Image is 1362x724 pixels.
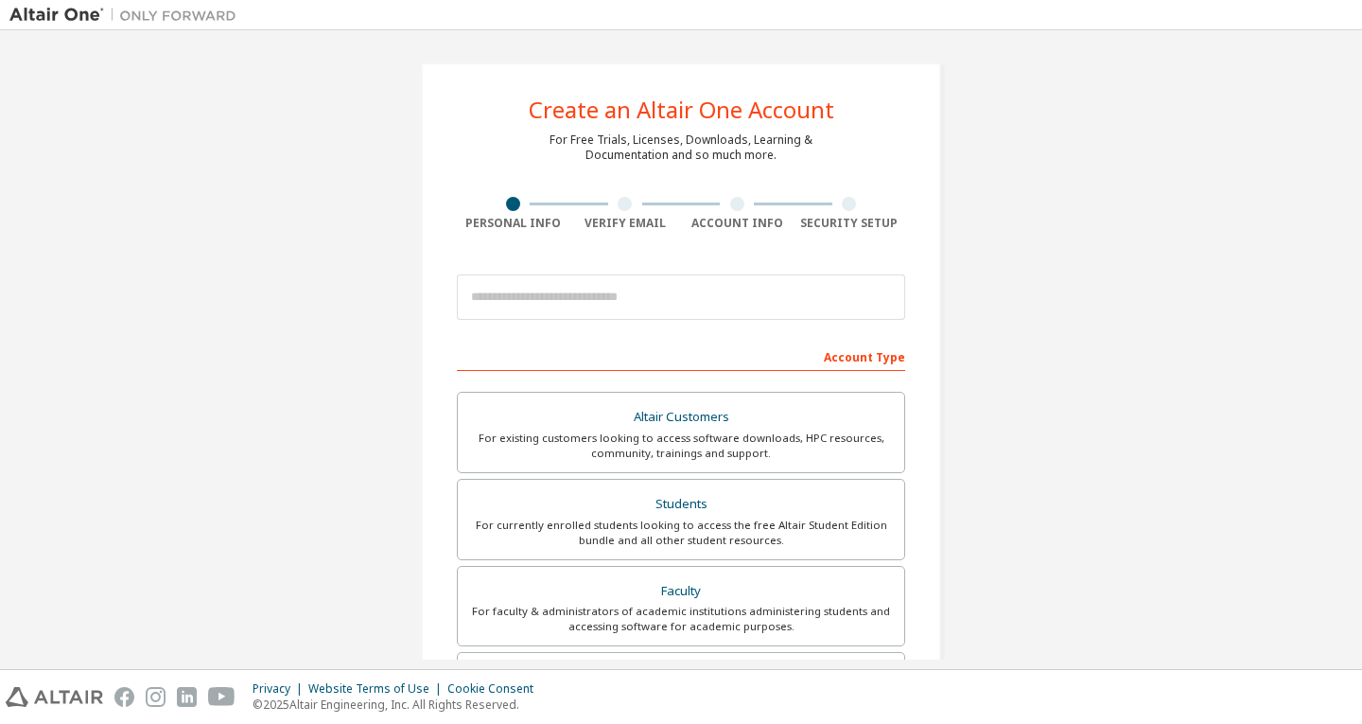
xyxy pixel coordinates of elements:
img: youtube.svg [208,687,236,707]
img: Altair One [9,6,246,25]
div: Altair Customers [469,404,893,431]
div: Students [469,491,893,518]
div: Create an Altair One Account [529,98,834,121]
img: instagram.svg [146,687,166,707]
img: altair_logo.svg [6,687,103,707]
div: Verify Email [569,216,682,231]
div: Cookie Consent [447,681,545,697]
div: Faculty [469,578,893,605]
div: Security Setup [794,216,906,231]
div: Website Terms of Use [308,681,447,697]
div: For currently enrolled students looking to access the free Altair Student Edition bundle and all ... [469,518,893,548]
img: linkedin.svg [177,687,197,707]
div: For existing customers looking to access software downloads, HPC resources, community, trainings ... [469,431,893,461]
div: Privacy [253,681,308,697]
p: © 2025 Altair Engineering, Inc. All Rights Reserved. [253,697,545,713]
div: For faculty & administrators of academic institutions administering students and accessing softwa... [469,604,893,634]
div: Account Info [681,216,794,231]
img: facebook.svg [114,687,134,707]
div: Account Type [457,341,905,371]
div: For Free Trials, Licenses, Downloads, Learning & Documentation and so much more. [550,132,812,163]
div: Personal Info [457,216,569,231]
